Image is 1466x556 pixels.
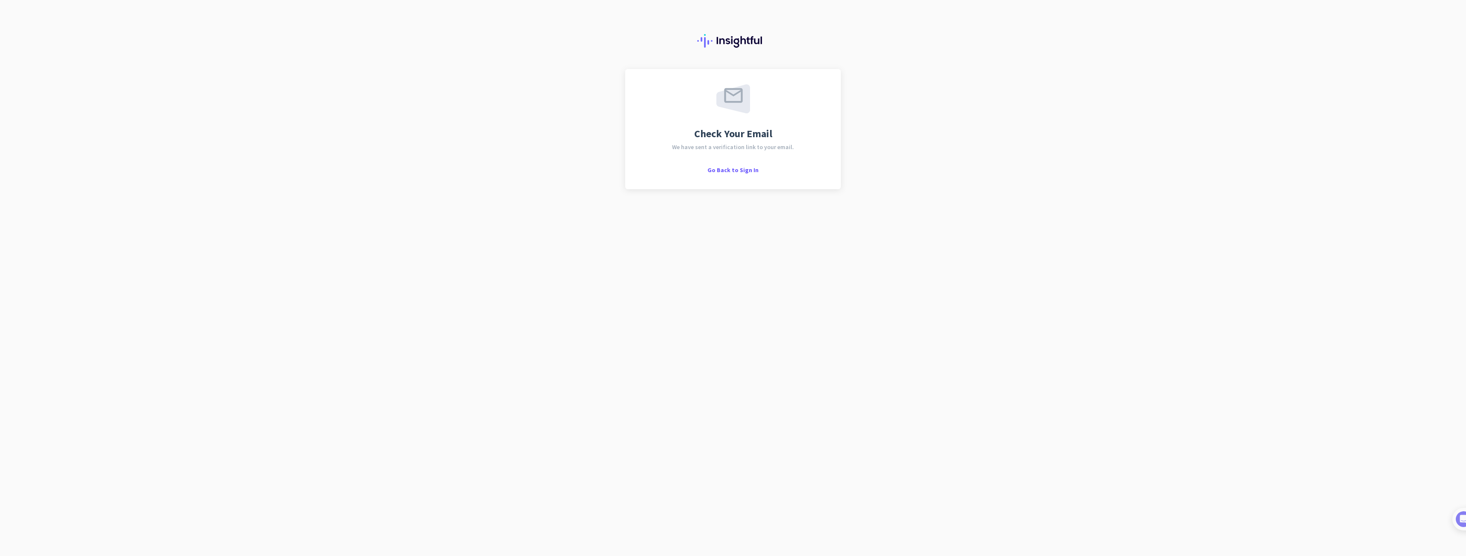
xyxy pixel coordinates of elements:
[707,166,759,174] span: Go Back to Sign In
[697,34,769,48] img: Insightful
[672,144,794,150] span: We have sent a verification link to your email.
[694,129,772,139] span: Check Your Email
[716,84,750,113] img: email-sent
